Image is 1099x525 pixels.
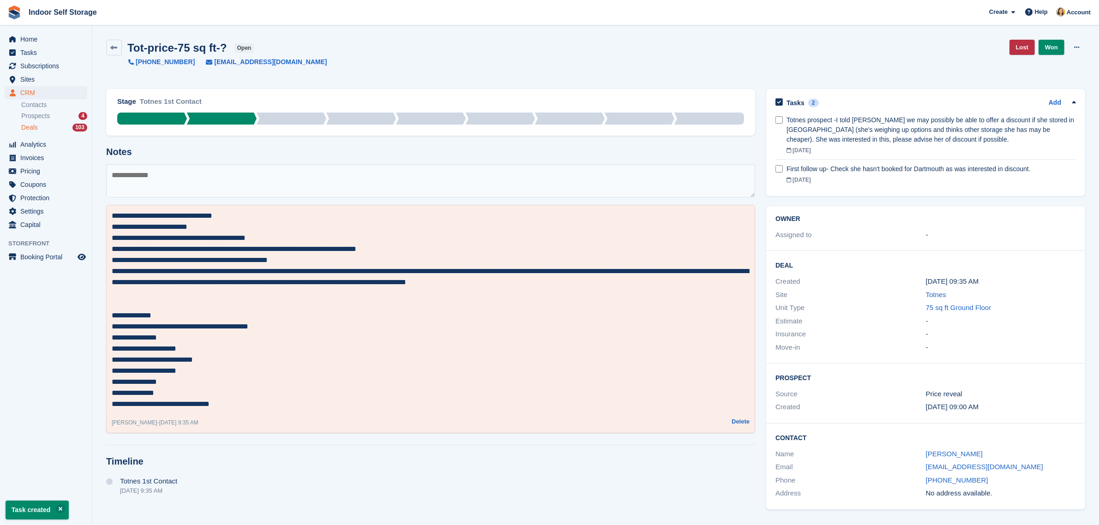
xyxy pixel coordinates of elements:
a: Deals 103 [21,123,87,132]
h2: Notes [106,147,755,157]
span: Sites [20,73,76,86]
a: Add [1049,98,1061,108]
div: Created [775,402,926,412]
a: [EMAIL_ADDRESS][DOMAIN_NAME] [926,463,1043,471]
div: No address available. [926,488,1076,499]
a: Contacts [21,101,87,109]
a: Preview store [76,251,87,262]
span: Home [20,33,76,46]
span: [EMAIL_ADDRESS][DOMAIN_NAME] [214,57,327,67]
span: Totnes 1st Contact [120,477,177,485]
a: [PHONE_NUMBER] [926,476,988,484]
span: Deals [21,123,38,132]
span: Subscriptions [20,60,76,72]
a: menu [5,46,87,59]
a: menu [5,191,87,204]
a: menu [5,86,87,99]
a: menu [5,178,87,191]
span: [PERSON_NAME] [112,419,157,426]
a: [PERSON_NAME] [926,450,983,458]
div: Insurance [775,329,926,340]
div: Email [775,462,926,472]
span: Tasks [20,46,76,59]
a: Lost [1009,40,1035,55]
div: [DATE] 09:00 AM [926,402,1076,412]
span: Booking Portal [20,251,76,263]
div: [DATE] 09:35 AM [926,276,1076,287]
h2: Deal [775,260,1076,269]
h2: Tot-price-75 sq ft-? [127,42,227,54]
h2: Contact [775,433,1076,442]
span: Analytics [20,138,76,151]
h2: Owner [775,215,1076,223]
span: Help [1035,7,1048,17]
a: Totnes prospect -I told [PERSON_NAME] we may possibly be able to offer a discount if she stored i... [787,111,1076,159]
div: Name [775,449,926,459]
a: Delete [732,417,750,428]
h2: Tasks [787,99,805,107]
span: open [234,43,254,53]
a: menu [5,205,87,218]
a: menu [5,60,87,72]
a: 75 sq ft Ground Floor [926,304,991,311]
span: Settings [20,205,76,218]
div: - [926,316,1076,327]
p: Task created [6,501,69,519]
div: Move-in [775,342,926,353]
div: - [112,418,198,427]
a: First follow up- Check she hasn't booked for Dartmouth as was interested in discount. [DATE] [787,160,1076,189]
div: Totnes prospect -I told [PERSON_NAME] we may possibly be able to offer a discount if she stored i... [787,115,1076,144]
span: Invoices [20,151,76,164]
img: stora-icon-8386f47178a22dfd0bd8f6a31ec36ba5ce8667c1dd55bd0f319d3a0aa187defe.svg [7,6,21,19]
div: 2 [808,99,819,107]
span: Protection [20,191,76,204]
a: menu [5,251,87,263]
a: menu [5,218,87,231]
a: menu [5,73,87,86]
span: Create [989,7,1008,17]
div: 103 [72,124,87,131]
span: [PHONE_NUMBER] [136,57,195,67]
div: Source [775,389,926,400]
a: Won [1039,40,1064,55]
div: Unit Type [775,303,926,313]
div: Created [775,276,926,287]
div: - [926,329,1076,340]
button: Delete [732,417,750,426]
a: menu [5,165,87,178]
span: Capital [20,218,76,231]
span: Prospects [21,112,50,120]
div: Assigned to [775,230,926,240]
a: Indoor Self Storage [25,5,101,20]
div: Stage [117,96,136,107]
div: Estimate [775,316,926,327]
a: menu [5,33,87,46]
div: 4 [78,112,87,120]
span: Account [1067,8,1091,17]
div: Price reveal [926,389,1076,400]
h2: Timeline [106,456,755,467]
a: menu [5,151,87,164]
div: First follow up- Check she hasn't booked for Dartmouth as was interested in discount. [787,164,1076,174]
a: [PHONE_NUMBER] [128,57,195,67]
a: [EMAIL_ADDRESS][DOMAIN_NAME] [195,57,327,67]
div: Phone [775,475,926,486]
div: [DATE] [787,176,1076,184]
a: Prospects 4 [21,111,87,121]
span: Coupons [20,178,76,191]
span: [DATE] 9:35 AM [159,419,198,426]
span: Pricing [20,165,76,178]
h2: Prospect [775,373,1076,382]
img: Emma Higgins [1056,7,1065,17]
div: [DATE] 9:35 AM [120,487,177,494]
span: CRM [20,86,76,99]
div: - [926,230,1076,240]
div: Site [775,290,926,300]
div: Address [775,488,926,499]
a: menu [5,138,87,151]
a: Totnes [926,291,946,298]
span: Storefront [8,239,92,248]
div: Totnes 1st Contact [140,96,202,113]
div: - [926,342,1076,353]
div: [DATE] [787,146,1076,155]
